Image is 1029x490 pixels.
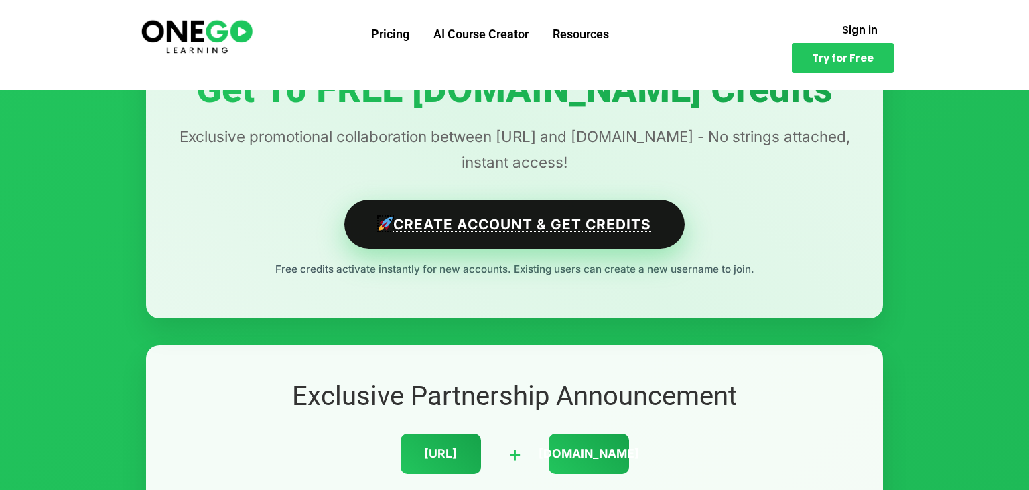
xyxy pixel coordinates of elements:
p: Exclusive promotional collaboration between [URL] and [DOMAIN_NAME] - No strings attached, instan... [173,124,856,175]
a: Resources [541,17,621,52]
div: + [508,436,522,471]
img: 🚀 [379,217,393,231]
span: Try for Free [812,53,874,63]
a: Try for Free [792,43,894,73]
h1: Get 10 FREE [DOMAIN_NAME] Credits [173,69,856,111]
a: AI Course Creator [421,17,541,52]
h2: Exclusive Partnership Announcement [173,379,856,414]
span: Sign in [842,25,878,35]
a: Pricing [359,17,421,52]
a: Create Account & Get Credits [344,200,685,249]
a: Sign in [826,17,894,43]
div: [DOMAIN_NAME] [549,434,629,474]
p: Free credits activate instantly for new accounts. Existing users can create a new username to join. [173,261,856,278]
div: [URL] [401,434,481,474]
